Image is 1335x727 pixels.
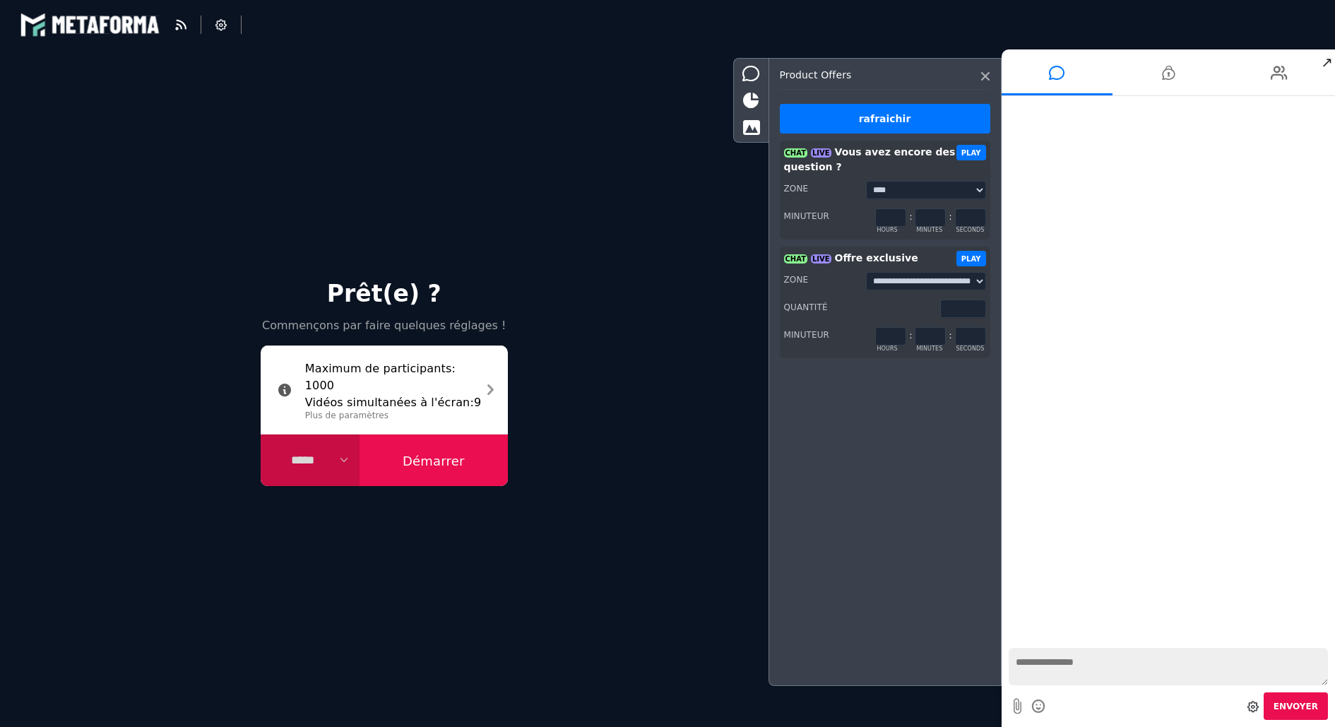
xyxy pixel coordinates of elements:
[784,271,809,285] label: Zone
[784,326,830,340] label: Minuteur
[1264,692,1328,720] button: Envoyer
[1274,702,1318,711] span: Envoyer
[784,145,956,175] h3: Vous avez encore des question ?
[254,317,515,334] p: Commençons par faire quelques réglages !
[909,212,912,222] span: :
[305,394,474,411] label: Vidéos simultanées à l'écran :
[956,251,986,266] button: PLAY
[956,341,987,354] label: seconds
[784,251,918,266] h3: Offre exclusive
[949,212,951,222] span: :
[784,208,830,221] label: Minuteur
[780,104,990,134] div: rafraichir
[305,360,456,377] label: Maximum de participants :
[784,254,808,264] span: CHAT
[780,69,955,81] h3: Product offers
[305,409,482,422] p: Plus de paramètres
[909,331,912,341] span: :
[916,222,956,235] label: minutes
[916,341,956,354] label: minutes
[877,341,916,354] label: hours
[254,283,515,305] h2: Prêt(e) ?
[360,435,508,487] button: Démarrer
[474,396,481,409] span: 9
[956,222,987,235] label: seconds
[956,145,986,160] button: PLAY
[1319,49,1335,75] span: ↗
[784,180,809,194] label: Zone
[305,377,482,394] span: 1000
[784,299,828,312] label: Quantité
[949,331,951,341] span: :
[784,148,808,158] span: CHAT
[877,222,916,235] label: hours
